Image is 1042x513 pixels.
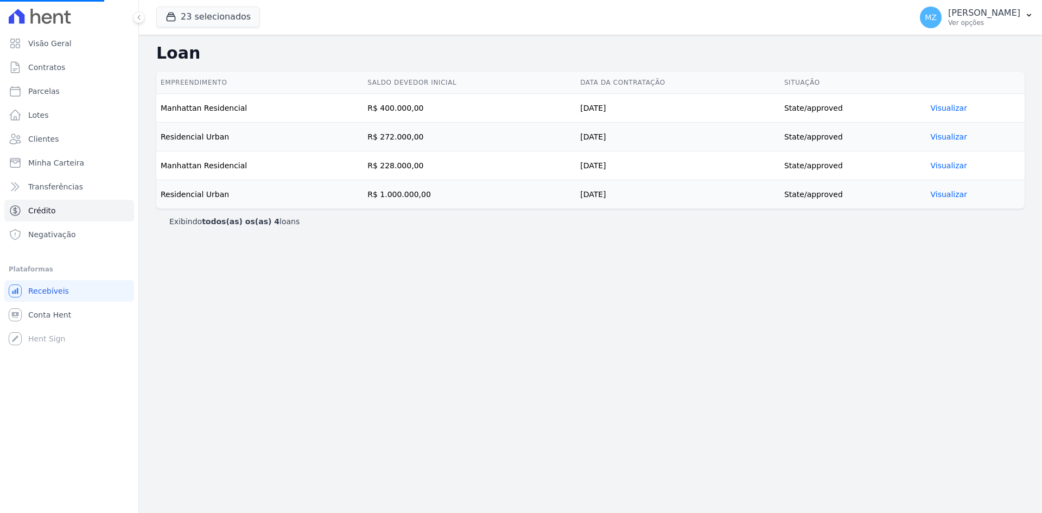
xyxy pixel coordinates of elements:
td: State/approved [780,94,926,123]
td: [DATE] [576,151,780,180]
td: Manhattan Residencial [156,151,363,180]
td: R$ 272.000,00 [363,123,576,151]
span: Visão Geral [28,38,72,49]
a: Visualizar [931,161,967,170]
td: Residencial Urban [156,123,363,151]
a: Crédito [4,200,134,221]
td: Manhattan Residencial [156,94,363,123]
th: Situação [780,72,926,94]
a: Clientes [4,128,134,150]
p: Exibindo loans [169,216,300,227]
a: Conta Hent [4,304,134,326]
span: Clientes [28,134,59,144]
a: Negativação [4,224,134,245]
span: Minha Carteira [28,157,84,168]
div: Plataformas [9,263,130,276]
td: [DATE] [576,180,780,209]
td: State/approved [780,151,926,180]
span: MZ [925,14,937,21]
a: Visualizar [931,190,967,199]
a: Minha Carteira [4,152,134,174]
a: Visualizar [931,132,967,141]
th: Saldo devedor inicial [363,72,576,94]
span: Recebíveis [28,286,69,296]
span: Lotes [28,110,49,121]
td: State/approved [780,123,926,151]
b: todos(as) os(as) 4 [202,217,279,226]
span: Crédito [28,205,56,216]
th: Empreendimento [156,72,363,94]
span: Contratos [28,62,65,73]
td: R$ 1.000.000,00 [363,180,576,209]
p: [PERSON_NAME] [948,8,1020,18]
td: State/approved [780,180,926,209]
a: Recebíveis [4,280,134,302]
td: R$ 228.000,00 [363,151,576,180]
a: Lotes [4,104,134,126]
button: MZ [PERSON_NAME] Ver opções [911,2,1042,33]
a: Parcelas [4,80,134,102]
span: Parcelas [28,86,60,97]
button: 23 selecionados [156,7,260,27]
a: Visão Geral [4,33,134,54]
td: [DATE] [576,94,780,123]
p: Ver opções [948,18,1020,27]
span: Negativação [28,229,76,240]
h2: Loan [156,43,1025,63]
a: Transferências [4,176,134,198]
span: Transferências [28,181,83,192]
th: Data da contratação [576,72,780,94]
td: [DATE] [576,123,780,151]
span: Conta Hent [28,309,71,320]
a: Contratos [4,56,134,78]
a: Visualizar [931,104,967,112]
td: R$ 400.000,00 [363,94,576,123]
td: Residencial Urban [156,180,363,209]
